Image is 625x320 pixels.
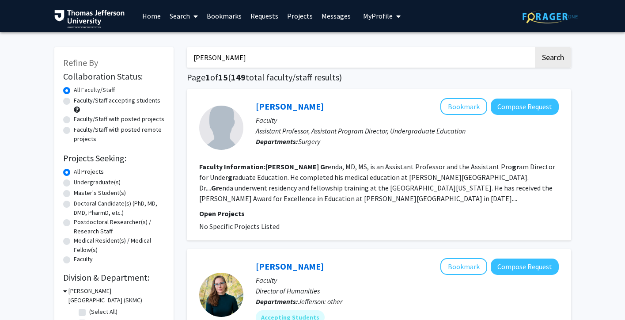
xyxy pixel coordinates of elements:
[491,99,559,115] button: Compose Request to Tyler Grenda
[68,286,165,305] h3: [PERSON_NAME][GEOGRAPHIC_DATA] (SKMC)
[298,137,320,146] span: Surgery
[256,297,298,306] b: Departments:
[199,162,555,203] fg-read-more: enda, MD, MS, is an Assistant Professor and the Assistant Pro am Director for Under aduate Educat...
[317,0,355,31] a: Messages
[512,162,519,171] b: gr
[74,85,115,95] label: All Faculty/Staff
[256,275,559,286] p: Faculty
[256,261,324,272] a: [PERSON_NAME]
[63,272,165,283] h2: Division & Department:
[199,208,559,219] p: Open Projects
[298,297,342,306] span: Jefferson: other
[228,173,235,182] b: gr
[63,57,98,68] span: Refine By
[491,259,559,275] button: Compose Request to Megan Voeller
[440,258,487,275] button: Add Megan Voeller to Bookmarks
[256,115,559,126] p: Faculty
[535,47,571,68] button: Search
[74,255,93,264] label: Faculty
[363,11,393,20] span: My Profile
[320,162,328,171] b: Gr
[218,72,228,83] span: 15
[74,199,165,217] label: Doctoral Candidate(s) (PhD, MD, DMD, PharmD, etc.)
[265,162,319,171] b: [PERSON_NAME]
[199,162,265,171] b: Faculty Information:
[211,183,219,192] b: Gr
[63,153,165,164] h2: Projects Seeking:
[54,10,125,28] img: Thomas Jefferson University Logo
[74,188,126,198] label: Master's Student(s)
[74,217,165,236] label: Postdoctoral Researcher(s) / Research Staff
[74,178,121,187] label: Undergraduate(s)
[74,96,160,105] label: Faculty/Staff accepting students
[63,71,165,82] h2: Collaboration Status:
[283,0,317,31] a: Projects
[199,222,280,231] span: No Specific Projects Listed
[7,280,38,313] iframe: Chat
[202,0,246,31] a: Bookmarks
[256,286,559,296] p: Director of Humanities
[74,167,104,176] label: All Projects
[246,0,283,31] a: Requests
[440,98,487,115] button: Add Tyler Grenda to Bookmarks
[231,72,246,83] span: 149
[205,72,210,83] span: 1
[74,114,164,124] label: Faculty/Staff with posted projects
[256,101,324,112] a: [PERSON_NAME]
[256,137,298,146] b: Departments:
[523,10,578,23] img: ForagerOne Logo
[138,0,165,31] a: Home
[187,72,571,83] h1: Page of ( total faculty/staff results)
[74,236,165,255] label: Medical Resident(s) / Medical Fellow(s)
[165,0,202,31] a: Search
[256,126,559,136] p: Assistant Professor, Assistant Program Director, Undergraduate Education
[89,307,117,316] label: (Select All)
[74,125,165,144] label: Faculty/Staff with posted remote projects
[187,47,534,68] input: Search Keywords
